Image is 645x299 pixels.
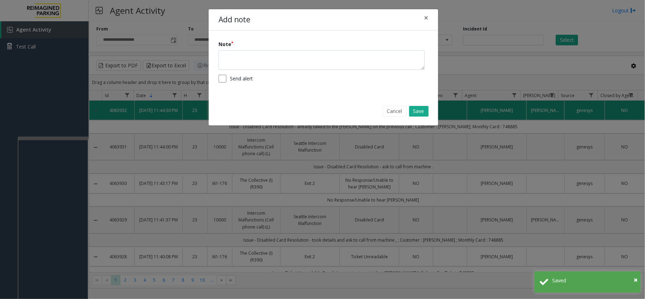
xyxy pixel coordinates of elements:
label: Note [219,40,233,48]
label: Send alert [230,75,253,82]
button: Close [634,275,638,285]
span: × [424,13,428,23]
button: Cancel [383,106,407,117]
button: Save [409,106,429,117]
span: × [634,275,638,284]
button: Close [419,9,433,27]
h4: Add note [219,14,250,26]
div: Saved [552,277,635,284]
